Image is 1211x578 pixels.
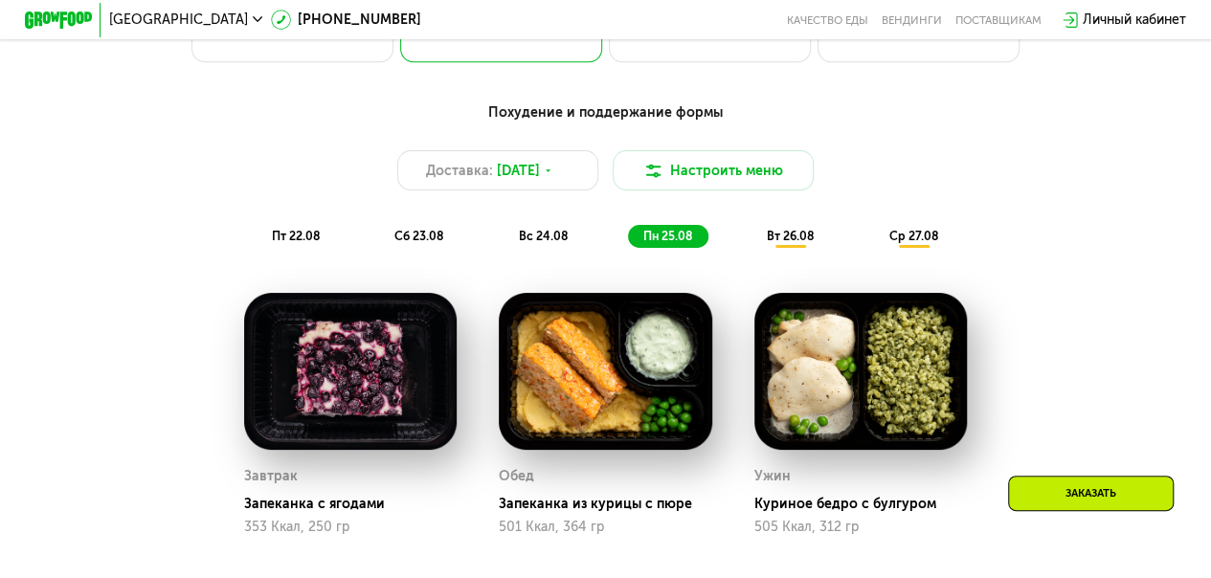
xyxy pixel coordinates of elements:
[882,13,942,27] a: Вендинги
[754,464,791,489] div: Ужин
[109,13,248,27] span: [GEOGRAPHIC_DATA]
[426,161,493,181] span: Доставка:
[787,13,868,27] a: Качество еды
[888,229,937,243] span: ср 27.08
[244,520,458,535] div: 353 Ккал, 250 гр
[497,161,540,181] span: [DATE]
[244,464,298,489] div: Завтрак
[754,520,968,535] div: 505 Ккал, 312 гр
[767,229,814,243] span: вт 26.08
[271,10,421,30] a: [PHONE_NUMBER]
[955,13,1042,27] div: поставщикам
[519,229,568,243] span: вс 24.08
[499,464,534,489] div: Обед
[272,229,320,243] span: пт 22.08
[499,520,712,535] div: 501 Ккал, 364 гр
[1008,476,1174,511] div: Заказать
[394,229,443,243] span: сб 23.08
[754,496,981,513] div: Куриное бедро с булгуром
[613,150,815,190] button: Настроить меню
[107,102,1103,123] div: Похудение и поддержание формы
[1083,10,1186,30] div: Личный кабинет
[642,229,691,243] span: пн 25.08
[244,496,471,513] div: Запеканка с ягодами
[499,496,726,513] div: Запеканка из курицы с пюре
